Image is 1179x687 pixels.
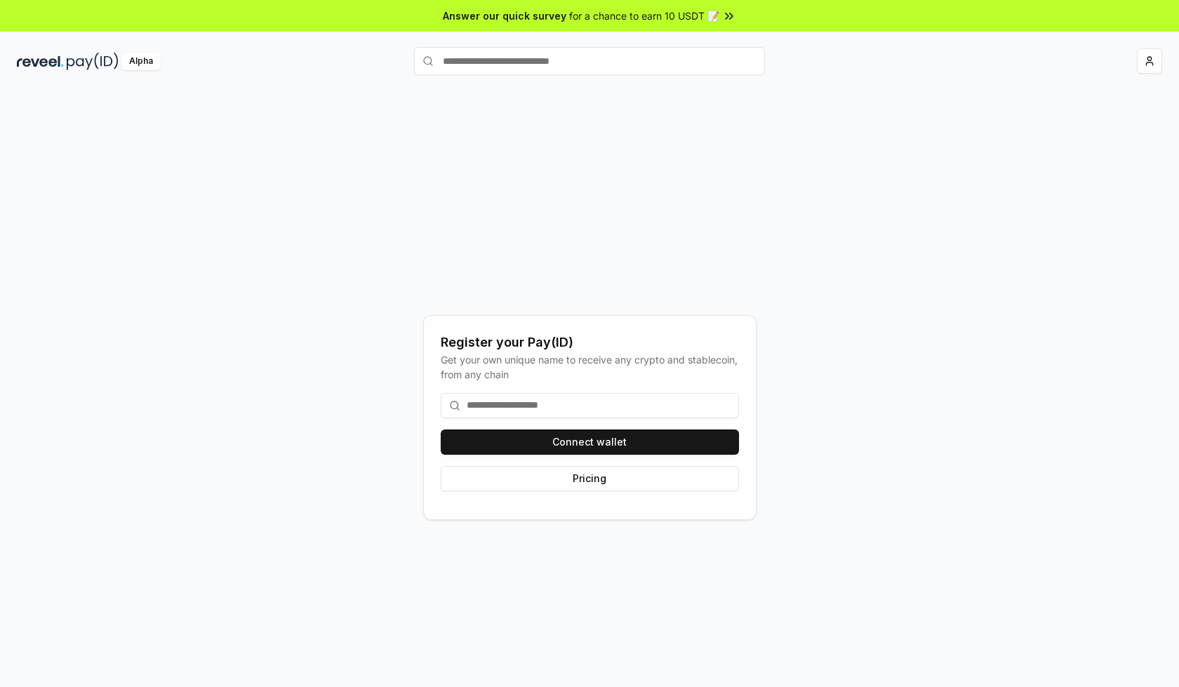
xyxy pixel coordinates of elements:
[121,53,161,70] div: Alpha
[443,8,566,23] span: Answer our quick survey
[441,466,739,491] button: Pricing
[569,8,719,23] span: for a chance to earn 10 USDT 📝
[441,352,739,382] div: Get your own unique name to receive any crypto and stablecoin, from any chain
[441,333,739,352] div: Register your Pay(ID)
[17,53,64,70] img: reveel_dark
[67,53,119,70] img: pay_id
[441,429,739,455] button: Connect wallet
